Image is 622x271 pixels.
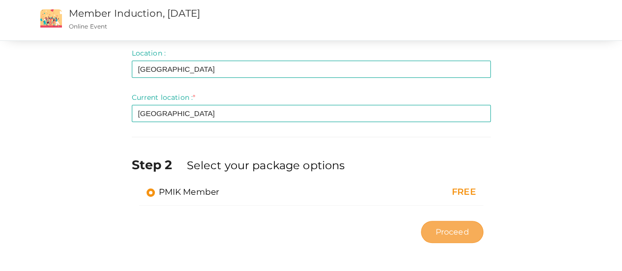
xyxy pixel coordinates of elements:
label: Step 2 [132,156,185,174]
label: Select your package options [186,157,345,173]
label: Location : [132,48,166,58]
label: PMIK Member [147,186,220,198]
label: Current location : [132,92,196,102]
button: Proceed [421,221,483,243]
div: FREE [378,186,475,199]
span: Proceed [435,226,469,238]
a: Member Induction, [DATE] [69,7,200,19]
img: event2.png [40,9,62,28]
p: Online Event [69,22,380,30]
